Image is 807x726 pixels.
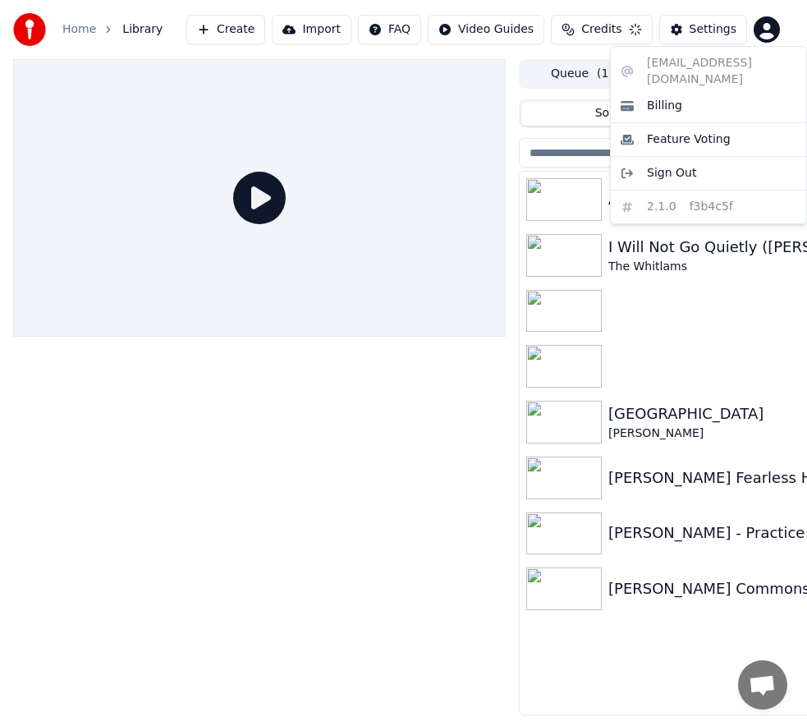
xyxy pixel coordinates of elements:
[521,102,704,126] button: Songs
[738,660,787,710] div: Open chat
[358,15,421,44] button: FAQ
[62,21,163,38] nav: breadcrumb
[272,15,351,44] button: Import
[122,21,163,38] span: Library
[521,62,643,86] button: Queue
[647,98,682,114] span: Billing
[62,21,96,38] a: Home
[581,21,621,38] span: Credits
[186,15,266,44] button: Create
[647,165,696,181] span: Sign Out
[647,131,731,148] span: Feature Voting
[597,66,613,82] span: ( 1 )
[13,13,46,46] img: youka
[690,21,736,38] div: Settings
[428,15,544,44] button: Video Guides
